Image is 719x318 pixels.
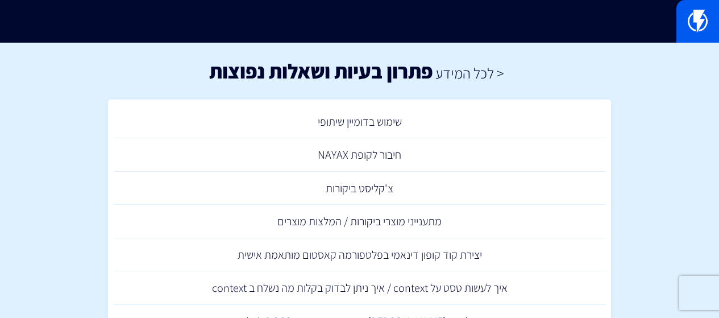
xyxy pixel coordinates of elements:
[144,9,575,35] input: חיפוש מהיר...
[114,138,606,172] a: חיבור לקופת NAYAX
[114,271,606,305] a: איך לעשות טסט על context / איך ניתן לבדוק בקלות מה נשלח ב context
[114,238,606,272] a: יצירת קוד קופון דינאמי בפלטפורמה קאסטום מותאמת אישית
[114,105,606,139] a: שימוש בדומיין שיתופי
[435,63,504,82] a: < לכל המידע
[114,205,606,238] a: מתענייני מוצרי ביקורות / המלצות מוצרים
[114,172,606,205] a: צ'קליסט ביקורות
[209,60,433,82] h1: פתרון בעיות ושאלות נפוצות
